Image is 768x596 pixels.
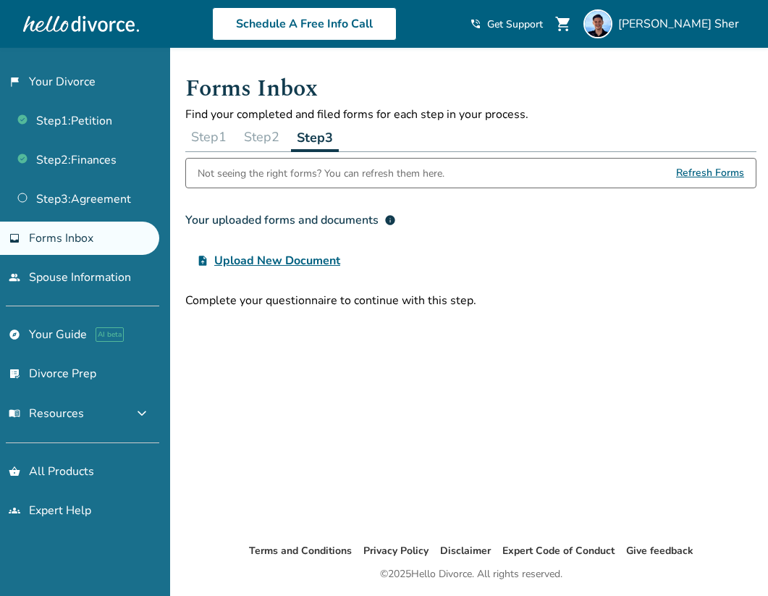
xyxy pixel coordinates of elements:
div: © 2025 Hello Divorce. All rights reserved. [380,566,562,583]
div: Complete your questionnaire to continue with this step. [185,293,756,309]
button: Step1 [185,122,232,151]
span: explore [9,329,20,340]
span: info [384,214,396,226]
span: Upload New Document [214,252,340,269]
span: upload_file [197,255,208,266]
button: Step2 [238,122,285,151]
span: Resources [9,406,84,421]
li: Disclaimer [440,542,491,560]
div: Not seeing the right forms? You can refresh them here. [198,159,444,188]
span: list_alt_check [9,368,20,379]
span: groups [9,505,20,516]
img: Omar Sher [583,9,612,38]
span: inbox [9,232,20,244]
iframe: Chat Widget [696,526,768,596]
span: phone_in_talk [470,18,481,30]
a: Privacy Policy [363,544,429,558]
span: shopping_basket [9,466,20,477]
button: Step3 [291,122,339,152]
div: Your uploaded forms and documents [185,211,396,229]
span: Forms Inbox [29,230,93,246]
span: shopping_cart [554,15,572,33]
span: Get Support [487,17,543,31]
span: expand_more [133,405,151,422]
span: Refresh Forms [676,159,744,188]
span: people [9,272,20,283]
span: AI beta [96,327,124,342]
span: menu_book [9,408,20,419]
span: [PERSON_NAME] Sher [618,16,745,32]
a: phone_in_talkGet Support [470,17,543,31]
p: Find your completed and filed forms for each step in your process. [185,106,756,122]
a: Terms and Conditions [249,544,352,558]
a: Schedule A Free Info Call [212,7,397,41]
li: Give feedback [626,542,693,560]
span: flag_2 [9,76,20,88]
a: Expert Code of Conduct [502,544,615,558]
h1: Forms Inbox [185,71,756,106]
